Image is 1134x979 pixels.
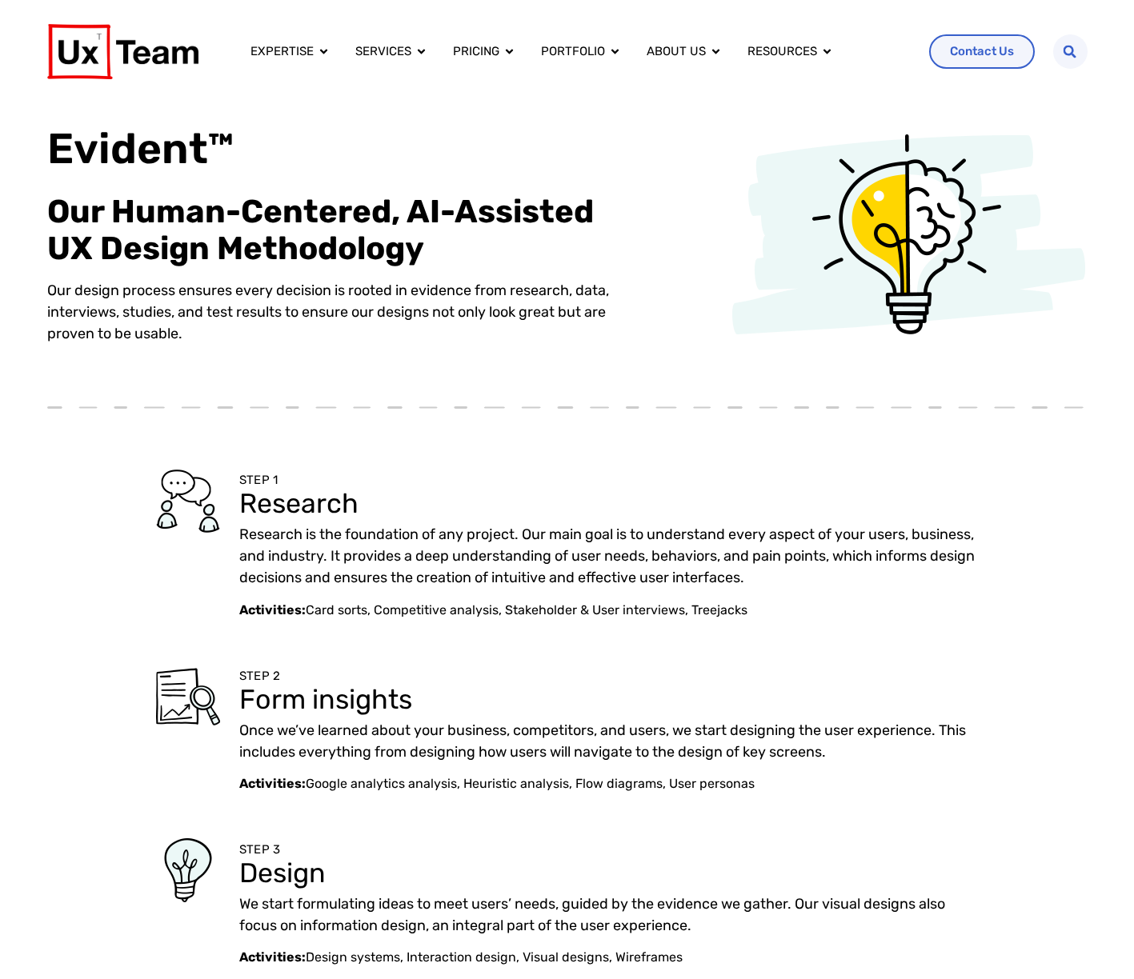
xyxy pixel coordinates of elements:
p: Once we’ve learned about your business, competitors, and users, we start designing the user exper... [239,720,978,763]
p: Research is the foundation of any project. Our main goal is to understand every aspect of your us... [239,524,978,589]
span: Subscribe to UX Team newsletter. [20,222,623,237]
a: Resources [747,42,817,61]
nav: Menu [238,36,916,67]
iframe: Chat Widget [1054,902,1134,979]
input: Subscribe to UX Team newsletter. [4,225,14,235]
strong: Activities: [239,776,306,791]
a: About us [647,42,706,61]
div: Search [1053,34,1088,69]
span: Last Name [315,1,371,14]
a: Expertise [250,42,314,61]
span: STEP 2 [239,669,280,683]
h1: Evident™ [47,122,640,174]
p: Card sorts, Competitive analysis, Stakeholder & User interviews, Treejacks [239,601,978,620]
h3: Research [239,490,978,517]
span: Contact Us [950,46,1014,58]
p: Our design process ensures every decision is rooted in evidence from research, data, interviews, ... [47,280,640,345]
p: Design systems, Interaction design, Visual designs, Wireframes [239,948,978,967]
p: Google analytics analysis, Heuristic analysis, Flow diagrams, User personas [239,774,978,793]
h3: Design [239,860,978,887]
p: We start formulating ideas to meet users’ needs, guided by the evidence we gather. Our visual des... [239,893,978,937]
strong: Activities: [239,949,306,965]
a: Pricing [453,42,499,61]
span: STEP 3 [239,842,280,857]
h2: Our Human-Centered, AI-Assisted UX Design Methodology [47,194,640,267]
a: Portfolio [541,42,605,61]
img: UX Team Logo [47,24,198,79]
h3: Form insights [239,686,978,713]
strong: Activities: [239,602,306,617]
span: STEP 1 [239,473,278,487]
a: Services [355,42,411,61]
div: Menu Toggle [238,36,916,67]
a: Contact Us [929,34,1035,69]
